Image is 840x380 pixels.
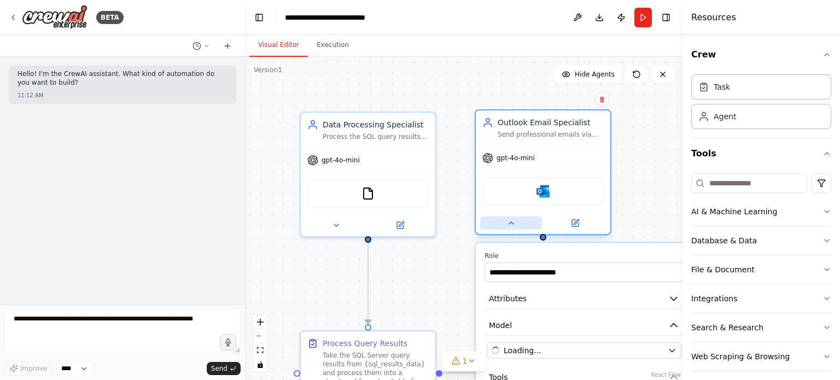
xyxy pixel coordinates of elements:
button: fit view [253,343,267,358]
div: AI & Machine Learning [691,206,777,217]
button: Attributes [485,289,684,309]
button: Hide Agents [555,66,621,83]
button: 1 [443,351,485,371]
button: Hide right sidebar [658,10,674,25]
button: Search & Research [691,313,831,342]
div: Agent [714,111,736,122]
button: Improve [4,361,52,376]
span: 1 [463,355,468,366]
button: Switch to previous chat [188,39,214,52]
img: FileReadTool [361,187,375,200]
div: Data Processing SpecialistProcess the SQL query results provided as {sql_results_data} and transf... [300,112,436,237]
button: Visual Editor [249,34,308,57]
div: Process Query Results [323,338,407,349]
img: Logo [22,5,87,30]
div: Task [714,81,730,92]
button: Send [207,362,241,375]
button: Tools [691,138,831,169]
button: Delete node [595,92,609,107]
div: Web Scraping & Browsing [691,351,790,362]
div: 11:12 AM [17,91,227,100]
div: Tools [691,169,831,380]
img: Microsoft Outlook [536,185,550,198]
span: Attributes [489,293,527,304]
nav: breadcrumb [285,12,392,23]
button: Open in side panel [369,219,431,232]
div: Process the SQL query results provided as {sql_results_data} and transform them into a properly f... [323,132,429,141]
div: Outlook Email SpecialistSend professional emails via Outlook to {recipient_email} with subject {e... [475,112,611,237]
button: Hide left sidebar [252,10,267,25]
button: zoom in [253,315,267,329]
button: Model [485,315,684,336]
div: BETA [96,11,124,24]
h4: Resources [691,11,736,24]
button: zoom out [253,329,267,343]
div: File & Document [691,264,755,275]
button: Open in side panel [544,217,606,230]
button: Database & Data [691,226,831,255]
label: Role [485,252,684,260]
button: Execution [308,34,358,57]
div: React Flow controls [253,315,267,372]
div: Data Processing Specialist [323,119,429,130]
p: Hello! I'm the CrewAI assistant. What kind of automation do you want to build? [17,70,227,87]
button: Web Scraping & Browsing [691,342,831,371]
button: Crew [691,39,831,70]
button: Integrations [691,284,831,313]
span: Hide Agents [575,70,615,79]
g: Edge from b19dc72e-f9cf-4fe5-b3c9-104bfa34c018 to b4d09119-552a-4913-ad71-169a60fa6747 [442,367,485,378]
div: Database & Data [691,235,757,246]
div: Crew [691,70,831,138]
div: Outlook Email Specialist [498,117,604,128]
button: Loading... [487,342,681,359]
button: toggle interactivity [253,358,267,372]
div: Search & Research [691,322,763,333]
g: Edge from 06d652b2-420d-494b-96bb-4ddc8a928f9b to b19dc72e-f9cf-4fe5-b3c9-104bfa34c018 [363,242,374,324]
div: Version 1 [254,66,282,74]
button: File & Document [691,255,831,284]
button: Start a new chat [219,39,236,52]
span: Improve [20,364,47,373]
span: Send [211,364,227,373]
button: AI & Machine Learning [691,197,831,226]
span: gpt-4o-mini [497,154,535,162]
button: Click to speak your automation idea [220,334,236,350]
a: React Flow attribution [651,372,681,378]
span: gpt-4o-mini [322,156,360,165]
div: Send professional emails via Outlook to {recipient_email} with subject {email_subject}. Include t... [498,130,604,139]
span: openai/gpt-4o-mini [504,345,541,356]
span: Model [489,320,512,331]
div: Integrations [691,293,737,304]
